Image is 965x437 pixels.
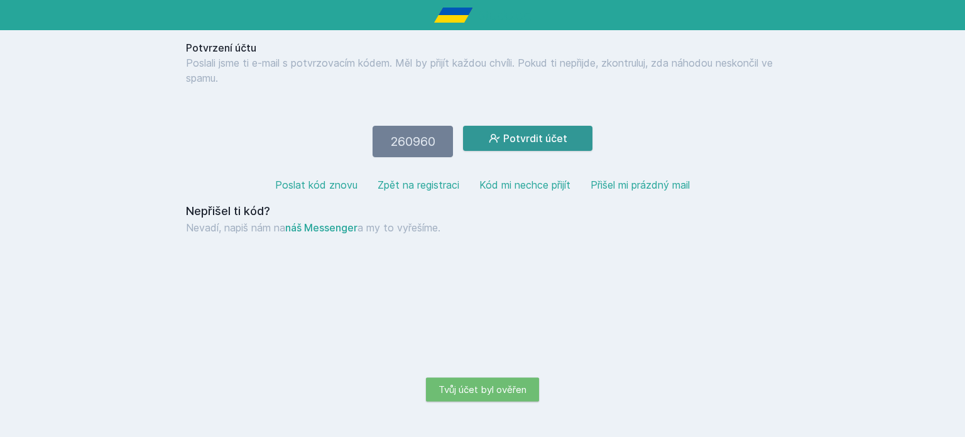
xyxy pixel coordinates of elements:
[373,126,453,157] input: 123456
[186,55,779,86] p: Poslali jsme ti e-mail s potvrzovacím kódem. Měl by přijít každou chvíli. Pokud ti nepřijde, zkon...
[285,221,357,234] a: náš Messenger
[186,220,779,235] p: Nevadí, napiš nám na a my to vyřešíme.
[591,177,690,192] button: Přišel mi prázdný mail
[186,202,779,220] h3: Nepřišel ti kód?
[426,378,539,402] div: Tvůj účet byl ověřen
[463,126,592,151] button: Potvrdit účet
[186,40,779,55] h1: Potvrzení účtu
[275,177,357,192] button: Poslat kód znovu
[378,177,459,192] button: Zpět na registraci
[479,177,570,192] button: Kód mi nechce přijít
